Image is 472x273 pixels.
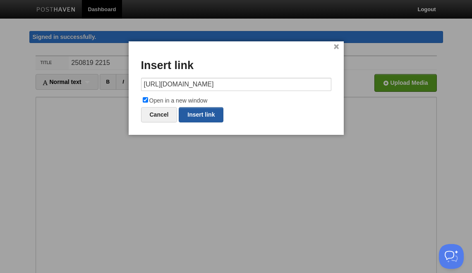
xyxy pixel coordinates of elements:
[179,107,223,122] a: Insert link
[334,45,339,49] a: ×
[439,244,464,269] iframe: Help Scout Beacon - Open
[143,97,148,103] input: Open in a new window
[141,96,331,106] label: Open in a new window
[141,60,331,72] h3: Insert link
[141,107,177,122] a: Cancel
